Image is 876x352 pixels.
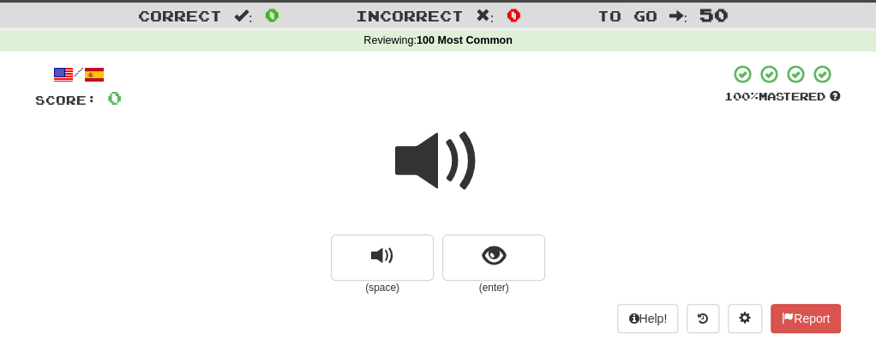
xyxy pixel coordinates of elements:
button: Help! [617,304,678,333]
span: : [669,9,687,23]
button: Round history (alt+y) [687,304,719,333]
span: 0 [265,4,279,25]
button: replay audio [331,234,434,281]
span: 0 [506,4,520,25]
span: To go [597,7,657,24]
strong: 100 Most Common [417,34,513,46]
span: 100 % [724,89,759,103]
span: : [476,9,495,23]
span: 50 [699,4,729,25]
button: Report [771,304,841,333]
span: Score: [35,93,97,107]
span: 0 [107,87,122,108]
button: show sentence [442,234,545,281]
div: Mastered [724,89,841,105]
span: : [234,9,253,23]
span: Correct [138,7,222,24]
span: Incorrect [356,7,464,24]
small: (enter) [442,281,545,295]
small: (space) [331,281,434,295]
div: / [35,64,122,85]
